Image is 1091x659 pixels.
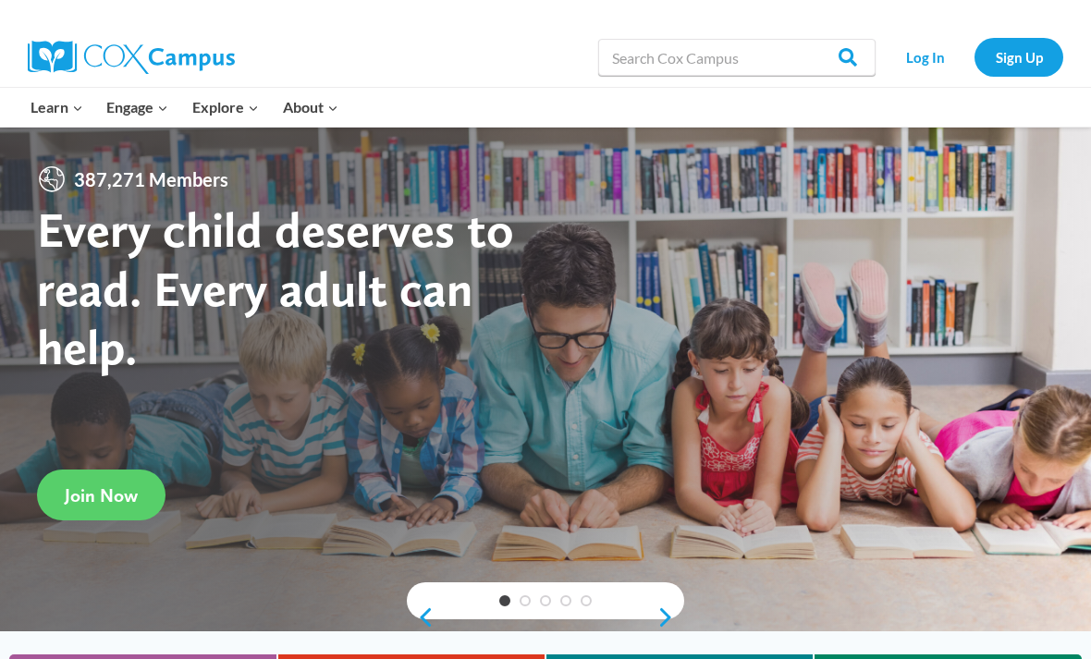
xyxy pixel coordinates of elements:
[67,165,236,194] span: 387,271 Members
[581,595,592,606] a: 5
[37,200,514,376] strong: Every child deserves to read. Every adult can help.
[885,38,1063,76] nav: Secondary Navigation
[560,595,571,606] a: 4
[28,41,235,74] img: Cox Campus
[598,39,876,76] input: Search Cox Campus
[192,95,259,119] span: Explore
[106,95,168,119] span: Engage
[407,599,684,636] div: content slider buttons
[65,484,138,506] span: Join Now
[656,606,684,628] a: next
[885,38,965,76] a: Log In
[499,595,510,606] a: 1
[540,595,551,606] a: 3
[37,470,165,520] a: Join Now
[283,95,338,119] span: About
[31,95,83,119] span: Learn
[407,606,435,628] a: previous
[520,595,531,606] a: 2
[975,38,1063,76] a: Sign Up
[18,88,349,127] nav: Primary Navigation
